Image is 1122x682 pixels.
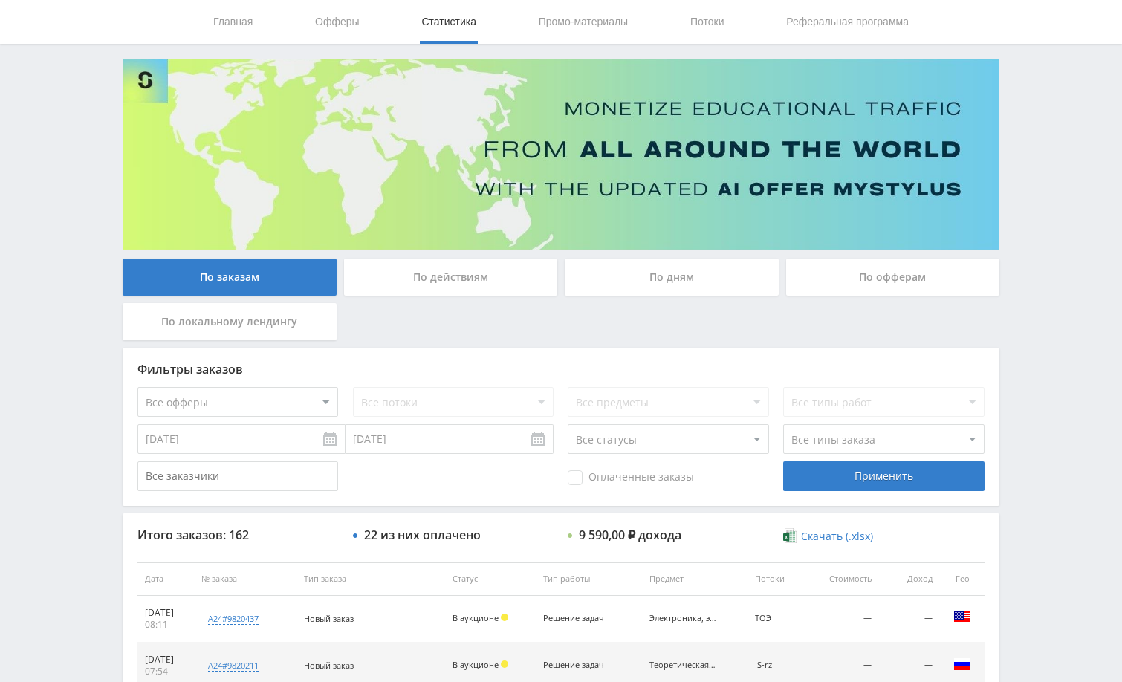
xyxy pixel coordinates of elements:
[304,660,354,671] span: Новый заказ
[137,528,338,542] div: Итого заказов: 162
[145,666,187,678] div: 07:54
[344,259,558,296] div: По действиям
[783,529,872,544] a: Скачать (.xlsx)
[501,614,508,621] span: Холд
[783,528,796,543] img: xlsx
[137,363,985,376] div: Фильтры заказов
[801,530,873,542] span: Скачать (.xlsx)
[296,562,445,596] th: Тип заказа
[748,562,805,596] th: Потоки
[145,654,187,666] div: [DATE]
[145,619,187,631] div: 08:11
[501,660,508,668] span: Холд
[649,660,716,670] div: Теоретическая механика
[364,528,481,542] div: 22 из них оплачено
[123,259,337,296] div: По заказам
[145,607,187,619] div: [DATE]
[879,562,940,596] th: Доход
[805,596,880,643] td: —
[137,461,338,491] input: Все заказчики
[137,562,194,596] th: Дата
[755,660,798,670] div: IS-rz
[123,59,999,250] img: Banner
[805,562,880,596] th: Стоимость
[453,612,499,623] span: В аукционе
[953,655,971,673] img: rus.png
[642,562,748,596] th: Предмет
[755,614,798,623] div: ТОЭ
[536,562,641,596] th: Тип работы
[208,660,259,672] div: a24#9820211
[786,259,1000,296] div: По офферам
[940,562,985,596] th: Гео
[783,461,984,491] div: Применить
[565,259,779,296] div: По дням
[579,528,681,542] div: 9 590,00 ₽ дохода
[445,562,536,596] th: Статус
[208,613,259,625] div: a24#9820437
[649,614,716,623] div: Электроника, электротехника, радиотехника
[123,303,337,340] div: По локальному лендингу
[953,608,971,626] img: usa.png
[879,596,940,643] td: —
[543,614,610,623] div: Решение задач
[194,562,296,596] th: № заказа
[453,659,499,670] span: В аукционе
[304,613,354,624] span: Новый заказ
[543,660,610,670] div: Решение задач
[568,470,694,485] span: Оплаченные заказы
